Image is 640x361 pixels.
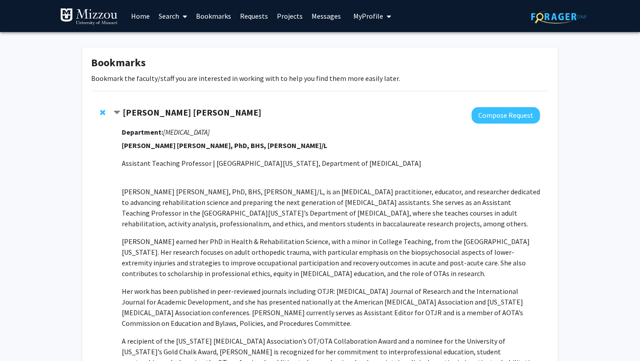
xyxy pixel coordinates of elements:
[7,321,38,354] iframe: Chat
[91,73,549,84] p: Bookmark the faculty/staff you are interested in working with to help you find them more easily l...
[123,107,261,118] strong: [PERSON_NAME] [PERSON_NAME]
[60,8,118,26] img: University of Missouri Logo
[91,56,549,69] h1: Bookmarks
[122,141,327,150] strong: [PERSON_NAME] [PERSON_NAME], PhD, BHS, [PERSON_NAME]/L
[307,0,345,32] a: Messages
[122,158,540,168] p: Assistant Teaching Professor | [GEOGRAPHIC_DATA][US_STATE], Department of [MEDICAL_DATA]
[154,0,192,32] a: Search
[127,0,154,32] a: Home
[122,286,540,329] p: Her work has been published in peer-reviewed journals including OTJR: [MEDICAL_DATA] Journal of R...
[113,109,120,116] span: Contract Samantha Shea Lemoins Bookmark
[163,128,210,136] i: [MEDICAL_DATA]
[353,12,383,20] span: My Profile
[100,109,105,116] span: Remove Samantha Shea Lemoins from bookmarks
[236,0,272,32] a: Requests
[272,0,307,32] a: Projects
[122,186,540,229] p: [PERSON_NAME] [PERSON_NAME], PhD, BHS, [PERSON_NAME]/L, is an [MEDICAL_DATA] practitioner, educat...
[192,0,236,32] a: Bookmarks
[531,10,587,24] img: ForagerOne Logo
[122,128,163,136] strong: Department:
[472,107,540,124] button: Compose Request to Samantha Shea Lemoins
[122,236,540,279] p: [PERSON_NAME] earned her PhD in Health & Rehabilitation Science, with a minor in College Teaching...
